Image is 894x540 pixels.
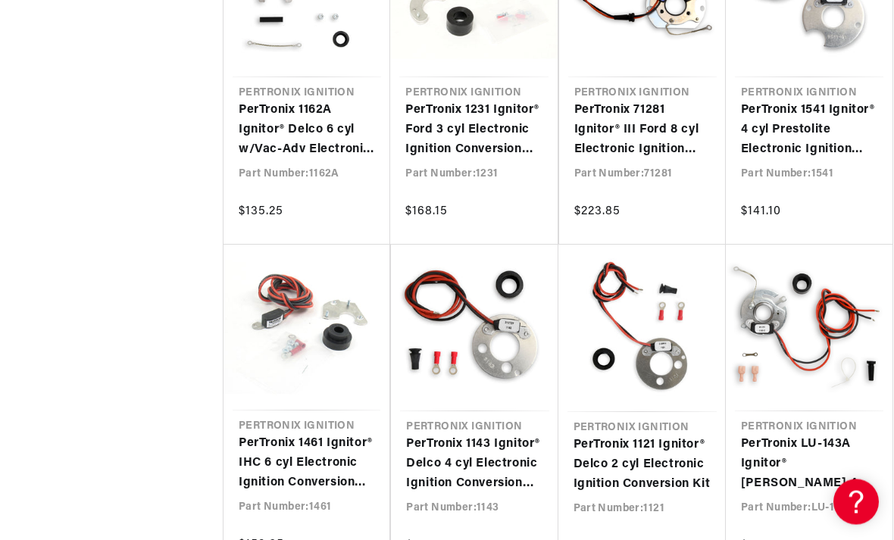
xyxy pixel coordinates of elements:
a: PerTronix 1121 Ignitor® Delco 2 cyl Electronic Ignition Conversion Kit [574,436,711,495]
a: PerTronix 1461 Ignitor® IHC 6 cyl Electronic Ignition Conversion Kit [239,435,374,493]
a: PerTronix 71281 Ignitor® III Ford 8 cyl Electronic Ignition Conversion Kit [574,101,711,160]
a: PerTronix 1541 Ignitor® 4 cyl Prestolite Electronic Ignition Conversion Kit [741,101,877,160]
a: PerTronix 1143 Ignitor® Delco 4 cyl Electronic Ignition Conversion Kit [406,435,542,494]
a: PerTronix 1231 Ignitor® Ford 3 cyl Electronic Ignition Conversion Kit [405,101,542,160]
a: PerTronix LU-143A Ignitor® [PERSON_NAME] 4 cyl (43/45/59) Electronic Ignition Conversion Kit [741,435,877,494]
a: PerTronix 1162A Ignitor® Delco 6 cyl w/Vac-Adv Electronic Ignition Conversion Kit [239,101,375,160]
